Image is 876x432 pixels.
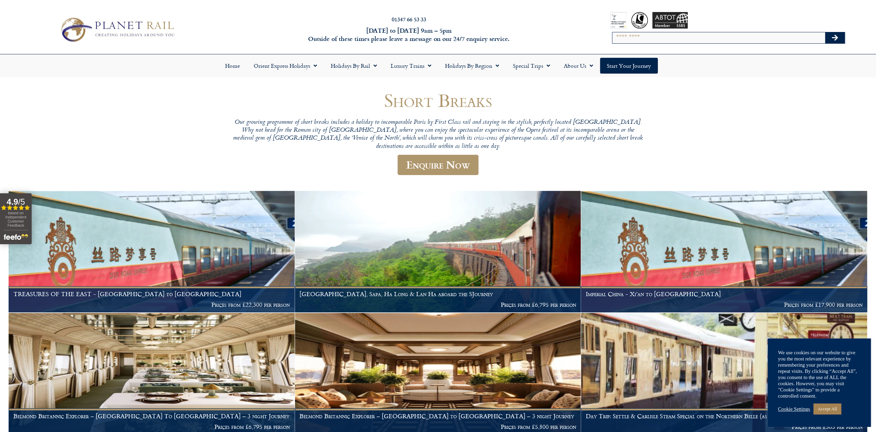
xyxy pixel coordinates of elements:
div: We use cookies on our website to give you the most relevant experience by remembering your prefer... [778,349,861,399]
h1: Short Breaks [232,90,645,110]
a: Home [218,58,247,74]
a: Holidays by Region [438,58,506,74]
h1: Belmond Britannic Explorer – [GEOGRAPHIC_DATA] To [GEOGRAPHIC_DATA] – 3 night Journey [13,413,290,420]
a: Luxury Trains [384,58,438,74]
a: Enquire Now [398,155,478,175]
a: 01347 66 53 33 [392,15,426,23]
p: Prices from £6,795 per person [299,301,576,308]
a: Special Trips [506,58,557,74]
a: Imperial China - Xi’an to [GEOGRAPHIC_DATA] Prices from £17,900 per person [581,191,867,313]
p: Prices from £6,795 per person [13,423,290,430]
a: About Us [557,58,600,74]
p: Our growing programme of short breaks includes a holiday to incomparable Paris by First Class rai... [232,119,645,151]
a: Orient Express Holidays [247,58,324,74]
button: Search [825,32,845,43]
p: Prices from £5,800 per person [299,423,576,430]
a: Cookie Settings [778,406,810,412]
img: Planet Rail Train Holidays Logo [56,15,177,44]
a: TREASURES OF THE EAST - [GEOGRAPHIC_DATA] to [GEOGRAPHIC_DATA] Prices from £22,300 per person [9,191,295,313]
a: Start your Journey [600,58,658,74]
p: Prices from £22,300 per person [13,301,290,308]
nav: Menu [3,58,873,74]
h1: TREASURES OF THE EAST - [GEOGRAPHIC_DATA] to [GEOGRAPHIC_DATA] [13,291,290,298]
h1: Day Trip: Settle & Carlisle Steam Special on the Northern Belle (as seen on Channel 5) [586,413,863,420]
a: [GEOGRAPHIC_DATA], Sapa, Ha Long & Lan Ha aboard the SJourney Prices from £6,795 per person [295,191,581,313]
h1: Belmond Britannic Explorer – [GEOGRAPHIC_DATA] to [GEOGRAPHIC_DATA] – 3 night Journey [299,413,576,420]
p: Prices from £17,900 per person [586,301,863,308]
a: Holidays by Rail [324,58,384,74]
p: Prices from £565 per person [586,423,863,430]
a: Accept All [813,403,841,414]
h1: Imperial China - Xi’an to [GEOGRAPHIC_DATA] [586,291,863,298]
h1: [GEOGRAPHIC_DATA], Sapa, Ha Long & Lan Ha aboard the SJourney [299,291,576,298]
h6: [DATE] to [DATE] 9am – 5pm Outside of these times please leave a message on our 24/7 enquiry serv... [235,26,582,43]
